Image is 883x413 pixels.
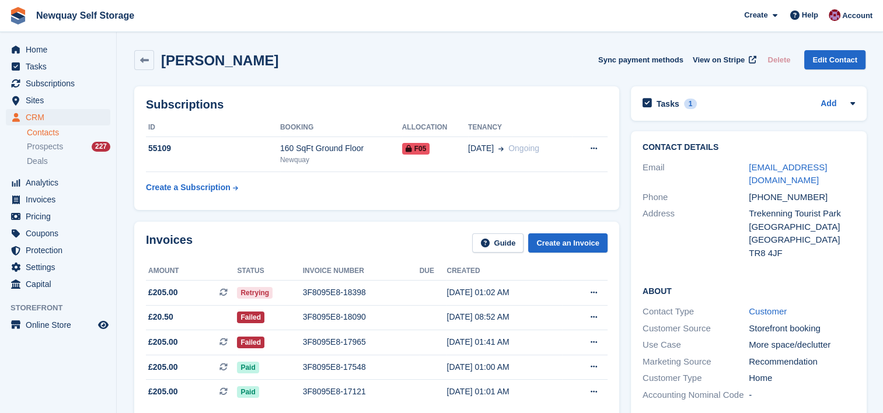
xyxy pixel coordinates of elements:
span: Create [744,9,767,21]
a: menu [6,276,110,292]
a: Newquay Self Storage [32,6,139,25]
a: menu [6,208,110,225]
div: Storefront booking [749,322,855,335]
a: menu [6,174,110,191]
h2: Invoices [146,233,193,253]
div: 3F8095E8-17965 [303,336,420,348]
div: Address [643,207,749,260]
span: Pricing [26,208,96,225]
span: Help [802,9,818,21]
div: [DATE] 08:52 AM [446,311,562,323]
span: £205.00 [148,361,178,373]
a: menu [6,191,110,208]
div: Home [749,372,855,385]
span: Sites [26,92,96,108]
span: Subscriptions [26,75,96,92]
div: [DATE] 01:41 AM [446,336,562,348]
span: £205.00 [148,386,178,398]
div: Trekenning Tourist Park [749,207,855,220]
div: - [749,388,855,402]
span: Online Store [26,317,96,333]
a: Contacts [27,127,110,138]
div: [DATE] 01:00 AM [446,361,562,373]
div: Email [643,161,749,187]
span: [DATE] [468,142,494,155]
div: TR8 4JF [749,247,855,260]
span: Prospects [27,141,63,152]
span: Deals [27,156,48,167]
img: stora-icon-8386f47178a22dfd0bd8f6a31ec36ba5ce8667c1dd55bd0f319d3a0aa187defe.svg [9,7,27,24]
h2: Subscriptions [146,98,608,111]
a: View on Stripe [688,50,759,69]
h2: [PERSON_NAME] [161,52,278,68]
h2: Tasks [657,99,679,109]
div: 55109 [146,142,280,155]
span: Coupons [26,225,96,242]
div: [GEOGRAPHIC_DATA] [749,233,855,247]
div: Use Case [643,338,749,352]
span: Home [26,41,96,58]
div: More space/declutter [749,338,855,352]
div: Phone [643,191,749,204]
div: 160 SqFt Ground Floor [280,142,402,155]
span: Failed [237,337,264,348]
div: 227 [92,142,110,152]
a: Customer [749,306,787,316]
a: Edit Contact [804,50,865,69]
div: [PHONE_NUMBER] [749,191,855,204]
div: [DATE] 01:02 AM [446,286,562,299]
span: Ongoing [508,143,539,153]
span: Invoices [26,191,96,208]
span: Protection [26,242,96,258]
th: Invoice number [303,262,420,281]
span: Paid [237,362,259,373]
th: Booking [280,118,402,137]
h2: Contact Details [643,143,855,152]
th: Amount [146,262,237,281]
th: Tenancy [468,118,572,137]
span: CRM [26,109,96,125]
div: [DATE] 01:01 AM [446,386,562,398]
a: Preview store [96,318,110,332]
span: Account [842,10,872,22]
th: Due [420,262,447,281]
span: £20.50 [148,311,173,323]
span: Retrying [237,287,273,299]
a: Deals [27,155,110,167]
a: menu [6,225,110,242]
a: Create an Invoice [528,233,608,253]
a: menu [6,92,110,108]
span: Capital [26,276,96,292]
div: 3F8095E8-18398 [303,286,420,299]
a: menu [6,109,110,125]
span: £205.00 [148,286,178,299]
button: Delete [763,50,795,69]
div: Recommendation [749,355,855,369]
img: Paul Upson [829,9,840,21]
h2: About [643,285,855,296]
a: [EMAIL_ADDRESS][DOMAIN_NAME] [749,162,827,185]
span: View on Stripe [693,54,745,66]
span: Tasks [26,58,96,75]
div: Accounting Nominal Code [643,388,749,402]
div: Customer Type [643,372,749,385]
div: 1 [684,99,697,109]
a: menu [6,317,110,333]
span: Storefront [11,302,116,314]
a: Guide [472,233,523,253]
span: £205.00 [148,336,178,348]
div: [GEOGRAPHIC_DATA] [749,220,855,234]
div: Customer Source [643,322,749,335]
span: Settings [26,259,96,275]
div: 3F8095E8-17548 [303,361,420,373]
a: menu [6,259,110,275]
a: Add [821,97,836,111]
a: menu [6,75,110,92]
span: Failed [237,311,264,323]
span: Paid [237,386,259,398]
div: Create a Subscription [146,181,231,194]
div: Marketing Source [643,355,749,369]
button: Sync payment methods [598,50,683,69]
a: Prospects 227 [27,141,110,153]
div: 3F8095E8-18090 [303,311,420,323]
